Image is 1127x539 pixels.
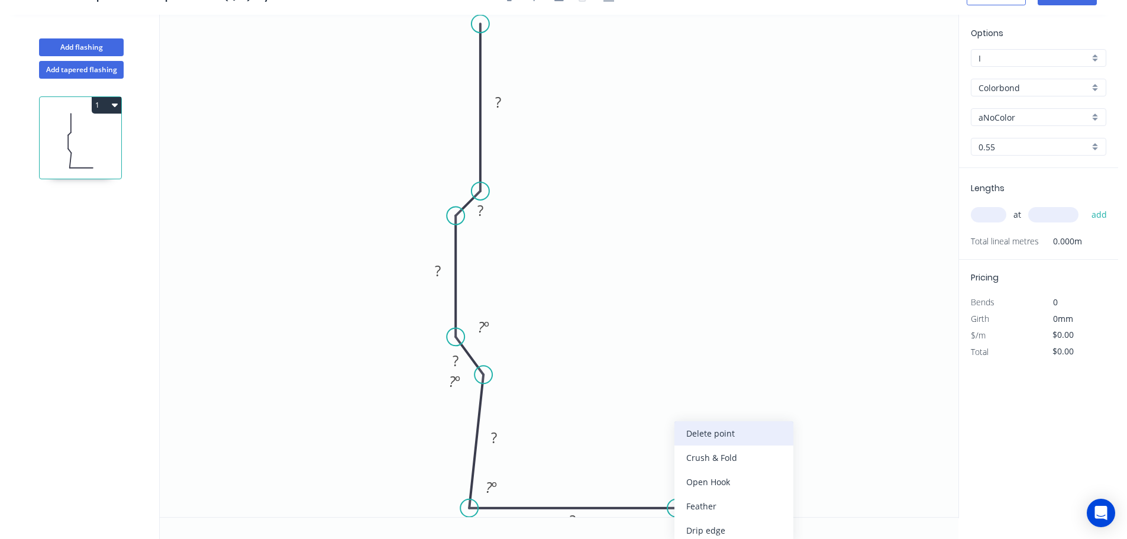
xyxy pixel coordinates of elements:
[674,494,793,518] div: Feather
[971,233,1039,250] span: Total lineal metres
[971,296,994,308] span: Bends
[495,92,501,112] tspan: ?
[971,182,1005,194] span: Lengths
[1086,205,1113,225] button: add
[492,477,497,497] tspan: º
[570,511,576,530] tspan: ?
[453,351,458,370] tspan: ?
[455,372,460,391] tspan: º
[491,428,497,447] tspan: ?
[979,82,1089,94] input: Material
[39,38,124,56] button: Add flashing
[449,372,456,391] tspan: ?
[435,261,441,280] tspan: ?
[1053,296,1058,308] span: 0
[486,477,492,497] tspan: ?
[674,446,793,470] div: Crush & Fold
[979,111,1089,124] input: Colour
[1053,313,1073,324] span: 0mm
[1087,499,1115,527] div: Open Intercom Messenger
[971,272,999,283] span: Pricing
[39,61,124,79] button: Add tapered flashing
[674,421,793,446] div: Delete point
[971,346,989,357] span: Total
[478,317,485,337] tspan: ?
[971,330,986,341] span: $/m
[979,141,1089,153] input: Thickness
[484,317,489,337] tspan: º
[1013,206,1021,223] span: at
[979,52,1089,64] input: Price level
[92,97,121,114] button: 1
[160,15,958,517] svg: 0
[1039,233,1082,250] span: 0.000m
[674,470,793,494] div: Open Hook
[971,27,1003,39] span: Options
[477,201,483,220] tspan: ?
[971,313,989,324] span: Girth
